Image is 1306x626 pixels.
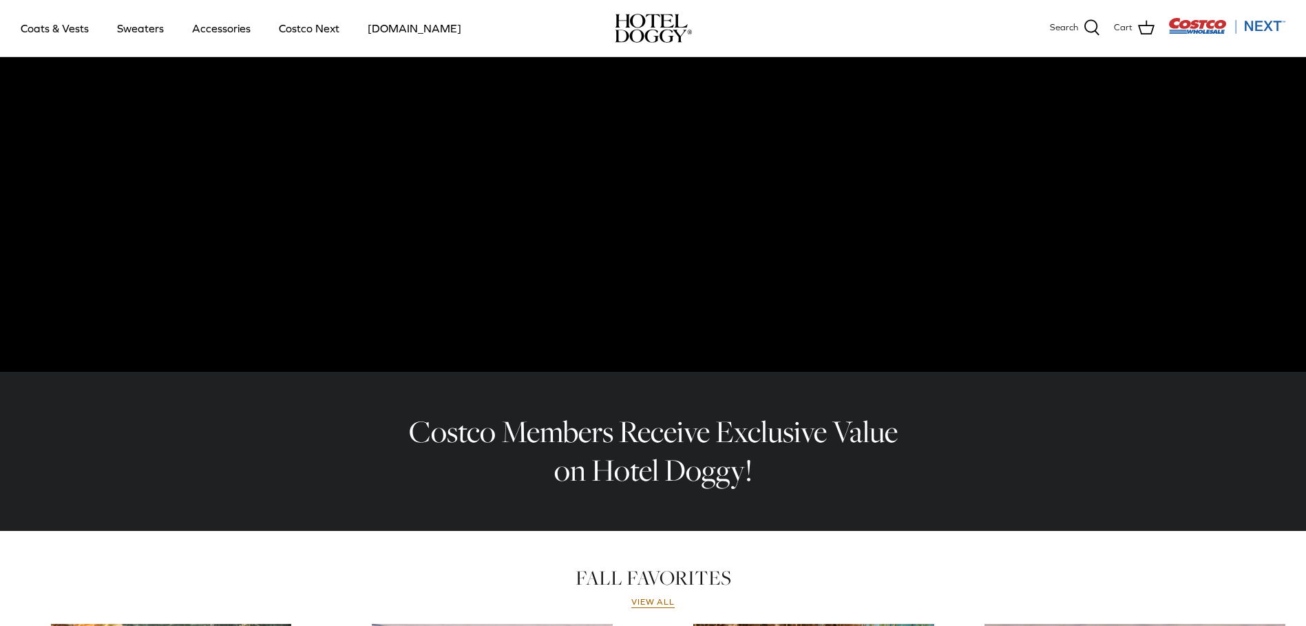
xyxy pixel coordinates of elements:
[615,14,692,43] img: hoteldoggycom
[180,5,263,52] a: Accessories
[8,5,101,52] a: Coats & Vests
[105,5,176,52] a: Sweaters
[631,597,675,608] a: View all
[266,5,352,52] a: Costco Next
[1168,17,1285,34] img: Costco Next
[1050,21,1078,35] span: Search
[615,14,692,43] a: hoteldoggy.com hoteldoggycom
[1050,19,1100,37] a: Search
[1114,21,1133,35] span: Cart
[1168,26,1285,36] a: Visit Costco Next
[1114,19,1155,37] a: Cart
[399,413,908,490] h2: Costco Members Receive Exclusive Value on Hotel Doggy!
[355,5,474,52] a: [DOMAIN_NAME]
[576,564,731,592] a: FALL FAVORITES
